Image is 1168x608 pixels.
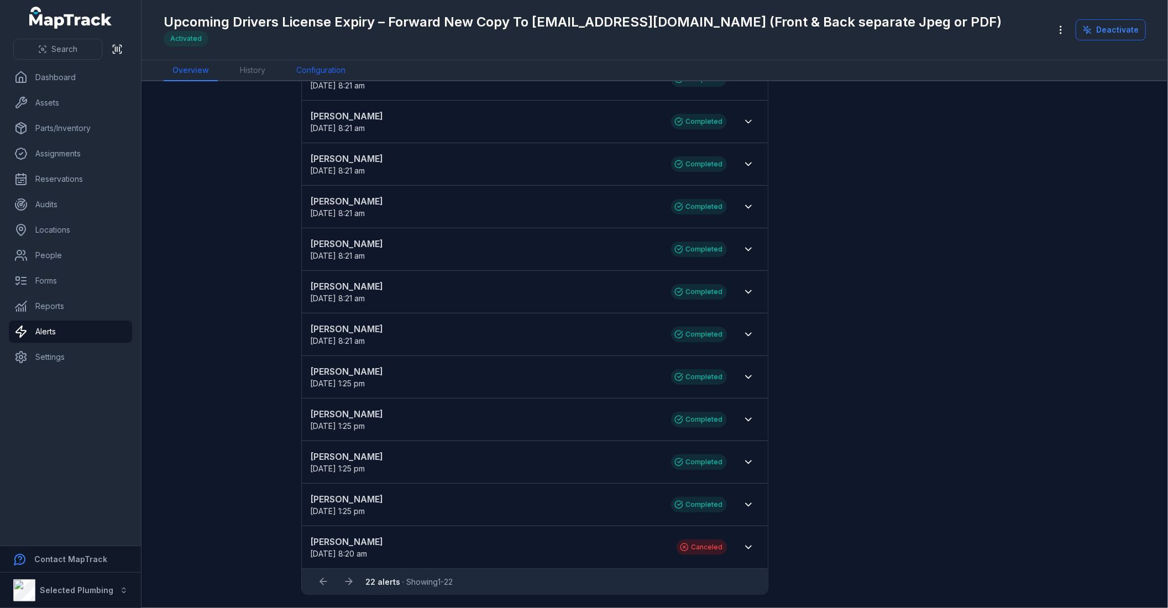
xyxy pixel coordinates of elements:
[366,577,453,586] span: · Showing 1 - 22
[9,244,132,266] a: People
[311,152,660,176] a: [PERSON_NAME][DATE] 8:21 am
[311,152,660,165] strong: [PERSON_NAME]
[311,208,365,218] time: 9/11/2025, 8:21:00 AM
[311,123,365,133] span: [DATE] 8:21 am
[164,31,208,46] div: Activated
[671,242,727,257] div: Completed
[311,464,365,473] span: [DATE] 1:25 pm
[311,407,660,421] strong: [PERSON_NAME]
[311,195,660,219] a: [PERSON_NAME][DATE] 8:21 am
[9,168,132,190] a: Reservations
[311,549,368,558] span: [DATE] 8:20 am
[671,497,727,512] div: Completed
[311,535,666,548] strong: [PERSON_NAME]
[311,123,365,133] time: 9/11/2025, 8:21:00 AM
[311,237,660,261] a: [PERSON_NAME][DATE] 8:21 am
[311,293,365,303] span: [DATE] 8:21 am
[311,166,365,175] time: 9/11/2025, 8:21:00 AM
[311,81,365,90] time: 9/11/2025, 8:21:00 AM
[671,412,727,427] div: Completed
[311,336,365,345] time: 9/11/2025, 8:21:00 AM
[311,407,660,432] a: [PERSON_NAME][DATE] 1:25 pm
[29,7,112,29] a: MapTrack
[671,454,727,470] div: Completed
[311,280,660,293] strong: [PERSON_NAME]
[34,554,107,564] strong: Contact MapTrack
[9,270,132,292] a: Forms
[311,109,660,134] a: [PERSON_NAME][DATE] 8:21 am
[311,535,666,559] a: [PERSON_NAME][DATE] 8:20 am
[164,60,218,81] a: Overview
[13,39,102,60] button: Search
[311,450,660,474] a: [PERSON_NAME][DATE] 1:25 pm
[671,284,727,300] div: Completed
[231,60,274,81] a: History
[311,322,660,336] strong: [PERSON_NAME]
[311,195,660,208] strong: [PERSON_NAME]
[311,336,365,345] span: [DATE] 8:21 am
[311,464,365,473] time: 9/8/2025, 1:25:00 PM
[9,66,132,88] a: Dashboard
[311,251,365,260] span: [DATE] 8:21 am
[164,13,1002,31] h1: Upcoming Drivers License Expiry – Forward New Copy To [EMAIL_ADDRESS][DOMAIN_NAME] (Front & Back ...
[311,365,660,378] strong: [PERSON_NAME]
[311,506,365,516] span: [DATE] 1:25 pm
[311,280,660,304] a: [PERSON_NAME][DATE] 8:21 am
[9,321,132,343] a: Alerts
[1076,19,1146,40] button: Deactivate
[311,450,660,463] strong: [PERSON_NAME]
[311,251,365,260] time: 9/11/2025, 8:21:00 AM
[311,322,660,347] a: [PERSON_NAME][DATE] 8:21 am
[671,114,727,129] div: Completed
[671,156,727,172] div: Completed
[9,117,132,139] a: Parts/Inventory
[311,421,365,431] time: 9/8/2025, 1:25:00 PM
[311,492,660,517] a: [PERSON_NAME][DATE] 1:25 pm
[671,327,727,342] div: Completed
[9,193,132,216] a: Audits
[311,109,660,123] strong: [PERSON_NAME]
[40,585,113,595] strong: Selected Plumbing
[9,143,132,165] a: Assignments
[311,237,660,250] strong: [PERSON_NAME]
[311,293,365,303] time: 9/11/2025, 8:21:00 AM
[311,379,365,388] span: [DATE] 1:25 pm
[311,549,368,558] time: 9/4/2025, 8:20:00 AM
[311,365,660,389] a: [PERSON_NAME][DATE] 1:25 pm
[311,421,365,431] span: [DATE] 1:25 pm
[677,539,727,555] div: Canceled
[287,60,354,81] a: Configuration
[9,219,132,241] a: Locations
[9,295,132,317] a: Reports
[671,199,727,214] div: Completed
[311,166,365,175] span: [DATE] 8:21 am
[311,506,365,516] time: 9/8/2025, 1:25:00 PM
[671,369,727,385] div: Completed
[311,492,660,506] strong: [PERSON_NAME]
[311,81,365,90] span: [DATE] 8:21 am
[9,92,132,114] a: Assets
[311,208,365,218] span: [DATE] 8:21 am
[311,379,365,388] time: 9/8/2025, 1:25:00 PM
[366,577,401,586] strong: 22 alerts
[9,346,132,368] a: Settings
[51,44,77,55] span: Search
